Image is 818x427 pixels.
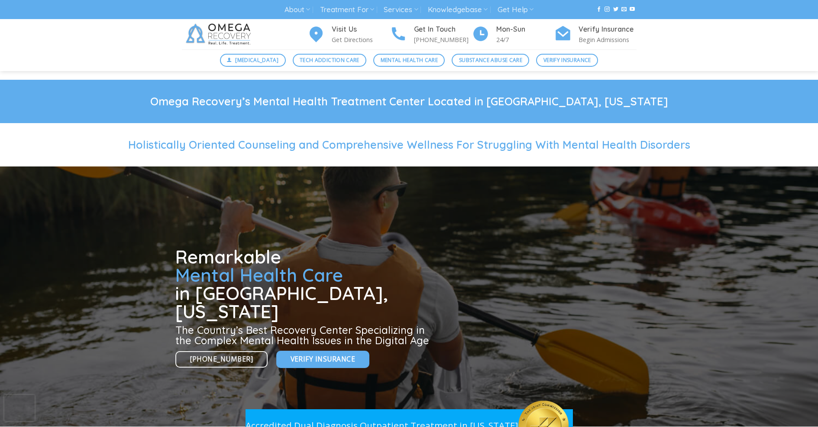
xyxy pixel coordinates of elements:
[414,24,472,35] h4: Get In Touch
[452,54,529,67] a: Substance Abuse Care
[175,325,433,346] h3: The Country’s Best Recovery Center Specializing in the Complex Mental Health Issues in the Digita...
[459,56,522,64] span: Substance Abuse Care
[175,264,343,287] span: Mental Health Care
[4,395,35,421] iframe: reCAPTCHA
[621,7,627,13] a: Send us an email
[381,56,438,64] span: Mental Health Care
[384,2,418,18] a: Services
[220,54,286,67] a: [MEDICAL_DATA]
[320,2,374,18] a: Treatment For
[496,35,554,45] p: 24/7
[579,35,637,45] p: Begin Admissions
[543,56,591,64] span: Verify Insurance
[605,7,610,13] a: Follow on Instagram
[390,24,472,45] a: Get In Touch [PHONE_NUMBER]
[175,351,268,368] a: [PHONE_NUMBER]
[498,2,533,18] a: Get Help
[579,24,637,35] h4: Verify Insurance
[293,54,367,67] a: Tech Addiction Care
[276,351,369,368] a: Verify Insurance
[596,7,601,13] a: Follow on Facebook
[190,354,253,365] span: [PHONE_NUMBER]
[428,2,488,18] a: Knowledgebase
[554,24,637,45] a: Verify Insurance Begin Admissions
[128,138,690,151] span: Holistically Oriented Counseling and Comprehensive Wellness For Struggling With Mental Health Dis...
[613,7,618,13] a: Follow on Twitter
[285,2,310,18] a: About
[182,19,258,49] img: Omega Recovery
[414,35,472,45] p: [PHONE_NUMBER]
[175,248,433,321] h1: Remarkable in [GEOGRAPHIC_DATA], [US_STATE]
[373,54,445,67] a: Mental Health Care
[496,24,554,35] h4: Mon-Sun
[536,54,598,67] a: Verify Insurance
[235,56,278,64] span: [MEDICAL_DATA]
[291,354,355,365] span: Verify Insurance
[332,35,390,45] p: Get Directions
[332,24,390,35] h4: Visit Us
[307,24,390,45] a: Visit Us Get Directions
[300,56,359,64] span: Tech Addiction Care
[630,7,635,13] a: Follow on YouTube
